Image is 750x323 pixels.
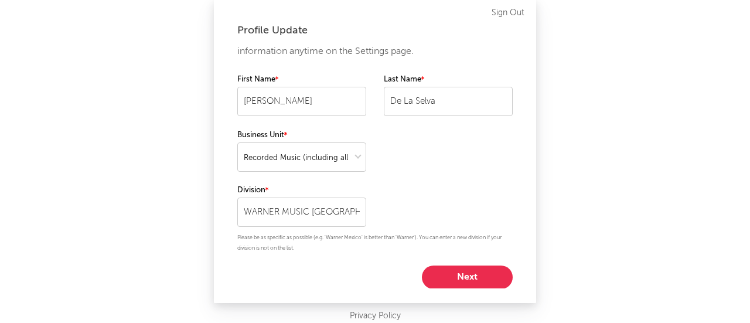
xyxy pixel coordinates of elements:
label: Business Unit [237,128,366,142]
input: Your first name [237,87,366,116]
a: Privacy Policy [350,309,401,323]
input: Your last name [384,87,513,116]
p: Please be as specific as possible (e.g. 'Warner Mexico' is better than 'Warner'). You can enter a... [237,233,513,254]
div: Profile Update [237,23,513,38]
label: Last Name [384,73,513,87]
input: Your division [237,198,366,227]
a: Sign Out [492,6,524,20]
label: Division [237,183,366,198]
button: Next [422,266,513,289]
label: First Name [237,73,366,87]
